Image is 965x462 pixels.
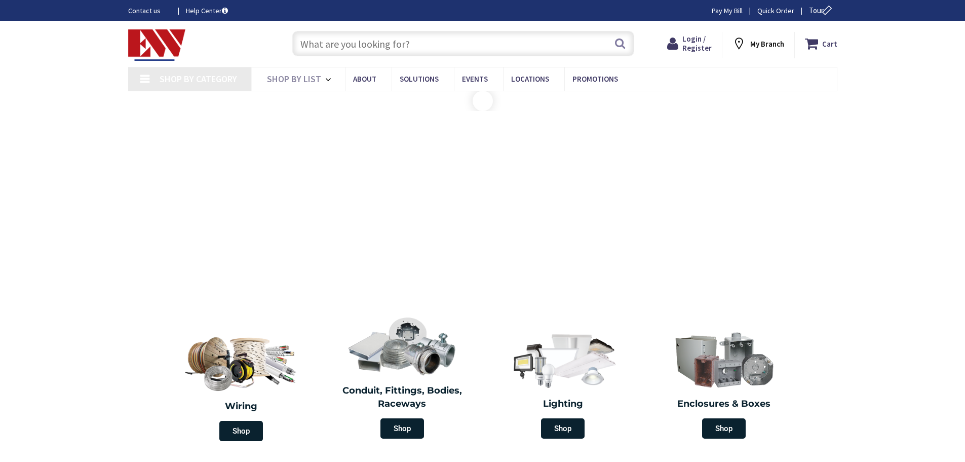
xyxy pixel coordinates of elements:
[667,34,712,53] a: Login / Register
[809,6,835,15] span: Tour
[805,34,837,53] a: Cart
[732,34,784,53] div: My Branch
[572,74,618,84] span: Promotions
[646,325,802,444] a: Enclosures & Boxes Shop
[186,6,228,16] a: Help Center
[682,34,712,53] span: Login / Register
[750,39,784,49] strong: My Branch
[702,418,746,439] span: Shop
[757,6,794,16] a: Quick Order
[292,31,634,56] input: What are you looking for?
[324,311,480,444] a: Conduit, Fittings, Bodies, Raceways Shop
[353,74,376,84] span: About
[485,325,641,444] a: Lighting Shop
[219,421,263,441] span: Shop
[541,418,585,439] span: Shop
[400,74,439,84] span: Solutions
[128,6,170,16] a: Contact us
[651,398,797,411] h2: Enclosures & Boxes
[490,398,636,411] h2: Lighting
[128,29,186,61] img: Electrical Wholesalers, Inc.
[822,34,837,53] strong: Cart
[267,73,321,85] span: Shop By List
[511,74,549,84] span: Locations
[462,74,488,84] span: Events
[161,325,322,446] a: Wiring Shop
[160,73,237,85] span: Shop By Category
[712,6,743,16] a: Pay My Bill
[380,418,424,439] span: Shop
[329,384,475,410] h2: Conduit, Fittings, Bodies, Raceways
[166,400,317,413] h2: Wiring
